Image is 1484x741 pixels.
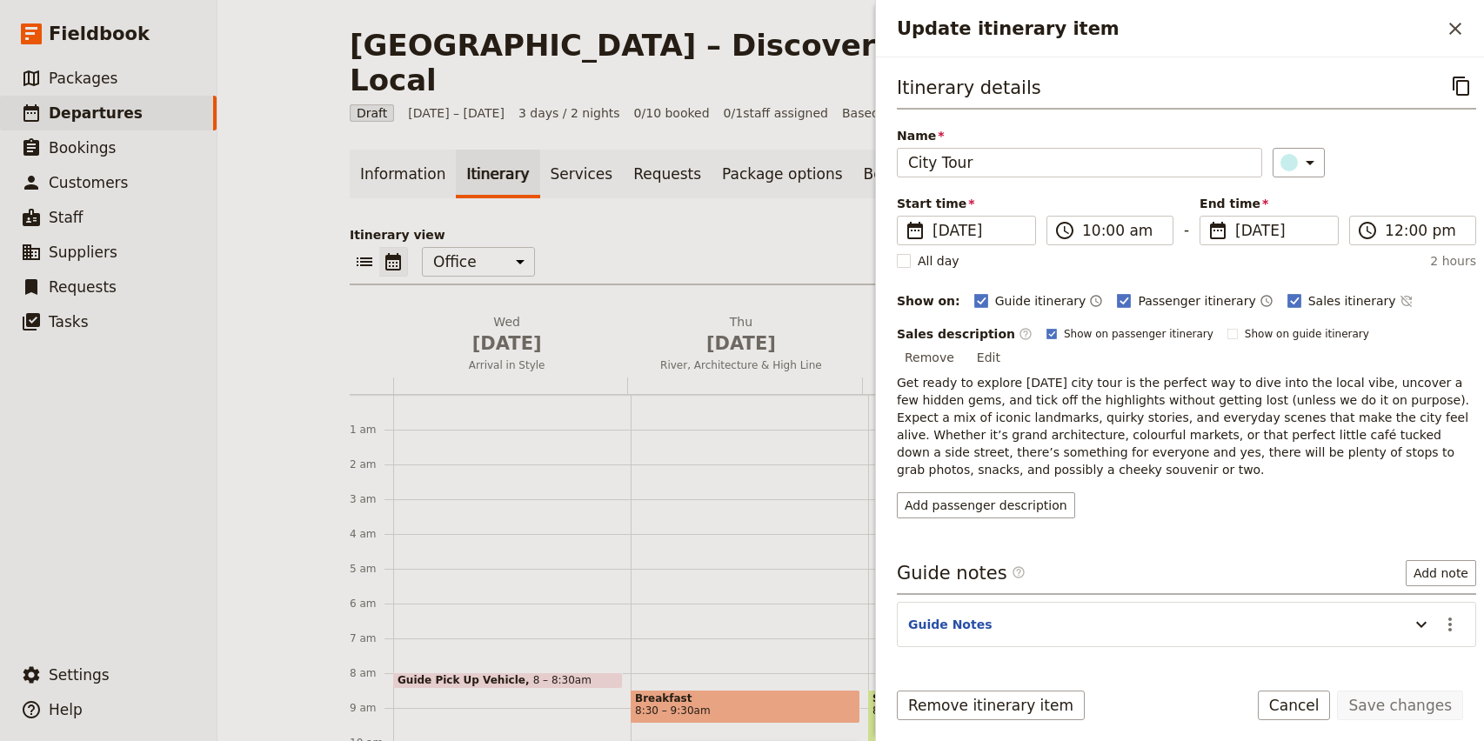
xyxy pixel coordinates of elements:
button: Wed [DATE]Arrival in Style [393,313,627,377]
span: Show on guide itinerary [1245,327,1369,341]
span: ​ [1207,220,1228,241]
a: Information [350,150,456,198]
button: Time shown on passenger itinerary [1260,290,1273,311]
button: Time shown on guide itinerary [1089,290,1103,311]
a: Requests [623,150,712,198]
span: 2 hours [1430,252,1476,270]
div: 9 am [350,701,393,715]
input: ​ [1082,220,1162,241]
span: Guide Pick Up Vehicle [398,674,533,686]
span: All day [918,252,959,270]
span: [DATE] [933,220,1025,241]
span: Show on passenger itinerary [1064,327,1213,341]
span: Fieldbook [49,21,150,47]
p: Get ready to explore [DATE] city tour is the perfect way to dive into the local vibe, uncover a f... [897,374,1476,478]
div: ​ [1282,152,1320,173]
span: Settings [49,666,110,684]
span: 0 / 1 staff assigned [724,104,828,122]
div: 3 am [350,492,393,506]
span: [DATE] – [DATE] [408,104,505,122]
h2: Thu [634,313,847,357]
span: [DATE] [400,330,613,357]
div: 4 am [350,527,393,541]
h3: Guide notes [897,560,1026,586]
div: Show on: [897,292,960,310]
h1: [GEOGRAPHIC_DATA] – Discover the Melting Pot like a Local [350,28,1312,97]
span: ​ [905,220,926,241]
input: ​ [1385,220,1465,241]
span: Bookings [49,139,116,157]
span: [DATE] [634,330,847,357]
span: Draft [350,104,394,122]
button: Remove itinerary item [897,691,1085,720]
input: Name [897,148,1262,177]
button: Calendar view [379,247,408,277]
div: 5 am [350,562,393,576]
span: Based on the package: [842,104,1183,122]
span: ​ [1019,327,1033,341]
span: [DATE] [1235,220,1327,241]
span: Departures [49,104,143,122]
div: Breakfast8:30 – 9:30am [631,690,860,724]
h3: Itinerary details [897,75,1041,101]
span: 8 – 8:30am [533,674,592,686]
h2: Update itinerary item [897,16,1441,42]
span: ​ [1357,220,1378,241]
span: 0/10 booked [634,104,710,122]
span: 8:30 – 10:30am [872,704,1093,717]
span: Requests [49,278,117,296]
p: Itinerary view [350,226,1352,244]
div: Guide Pick Up Vehicle8 – 8:30am [393,672,623,689]
a: Bookings [853,150,941,198]
button: Close drawer [1441,14,1470,43]
span: End time [1200,195,1339,212]
span: River, Architecture & High Line [627,358,854,372]
button: Edit [969,344,1008,370]
span: Tasks [49,313,89,330]
button: Actions [1435,610,1465,639]
button: Copy itinerary item [1447,71,1476,101]
span: - [1184,219,1189,245]
h2: Wed [400,313,613,357]
span: ​ [1012,565,1026,579]
span: Help [49,701,83,718]
div: 1 am [350,423,393,437]
span: ​ [1012,565,1026,586]
button: Add note [1406,560,1476,586]
span: Staff [49,209,84,226]
span: Breakfast [635,692,856,704]
div: 6 am [350,597,393,611]
div: 8 am [350,666,393,680]
button: Guide Notes [908,616,993,633]
button: Add passenger description [897,492,1075,518]
span: Name [897,127,1262,144]
span: Packages [49,70,117,87]
span: Guide itinerary [995,292,1086,310]
span: Scenic Drive [872,692,1093,704]
button: List view [350,247,379,277]
span: 3 days / 2 nights [518,104,620,122]
button: Remove [897,344,962,370]
span: ​ [1054,220,1075,241]
span: Customers [49,174,128,191]
label: Sales description [897,325,1033,343]
a: Services [540,150,624,198]
span: Suppliers [49,244,117,261]
span: Arrival in Style [393,358,620,372]
a: Package options [712,150,852,198]
button: Time not shown on sales itinerary [1400,290,1414,311]
button: Save changes [1337,691,1463,720]
a: Itinerary [456,150,539,198]
button: Thu [DATE]River, Architecture & High Line [627,313,861,377]
button: Cancel [1258,691,1331,720]
span: Passenger itinerary [1138,292,1255,310]
button: ​ [1273,148,1325,177]
div: 2 am [350,457,393,471]
span: 8:30 – 9:30am [635,704,711,717]
div: 7 am [350,631,393,645]
span: Start time [897,195,1036,212]
span: Sales itinerary [1308,292,1396,310]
